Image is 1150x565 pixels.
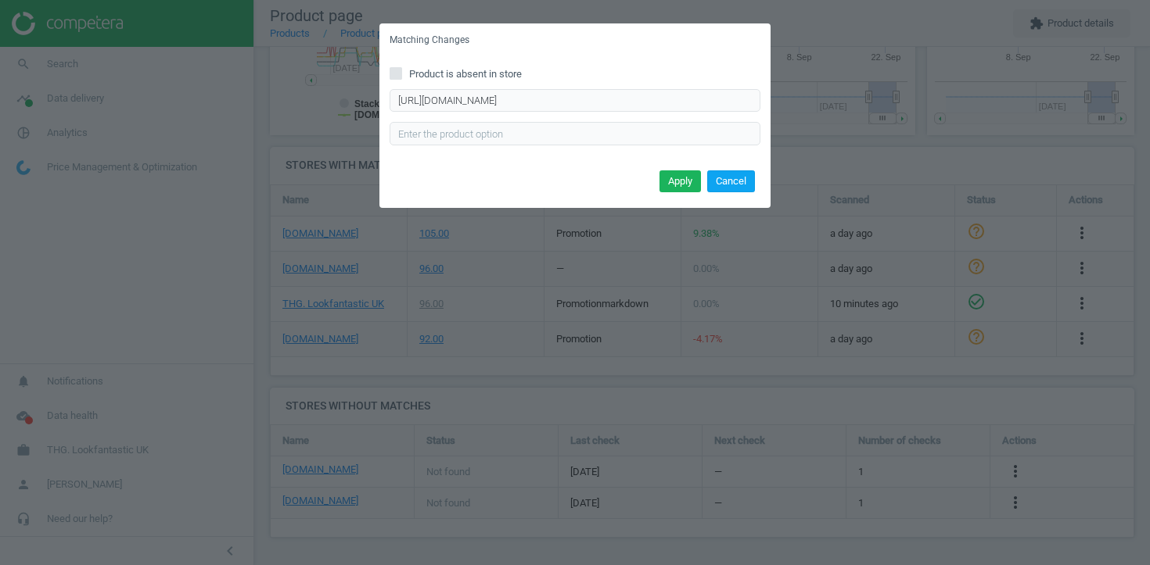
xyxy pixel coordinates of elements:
button: Apply [659,170,701,192]
input: Enter the product option [390,122,760,145]
input: Enter correct product URL [390,89,760,113]
h5: Matching Changes [390,34,469,47]
span: Product is absent in store [406,67,525,81]
button: Cancel [707,170,755,192]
